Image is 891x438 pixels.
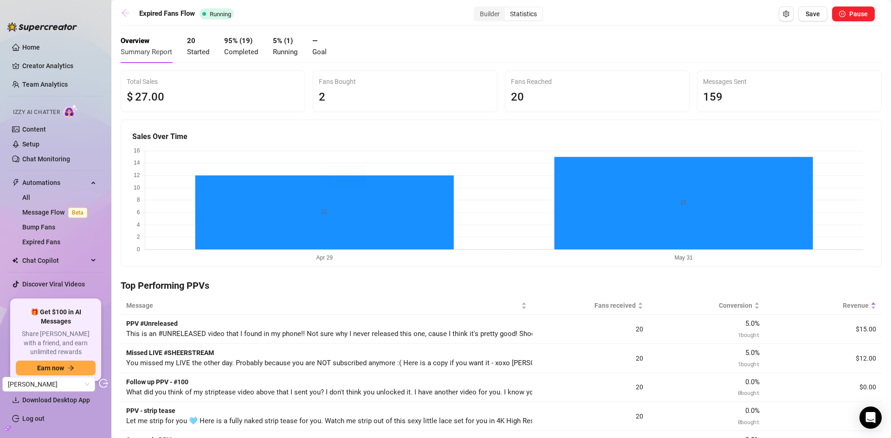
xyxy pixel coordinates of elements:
button: Save Flow [798,6,827,21]
h4: Top Performing PPVs [121,279,882,292]
th: Message [121,297,532,315]
a: Bump Fans [22,223,55,231]
th: Revenue [765,297,882,315]
span: 5.0 % [745,319,760,328]
span: Allie Rae [8,377,90,391]
span: .00 [148,90,164,103]
div: Fans Reached [511,76,684,87]
span: 0 bought [738,418,760,425]
span: Completed [224,48,258,56]
span: $ [127,89,133,106]
strong: 5 % ( 1 ) [273,37,293,45]
span: Pause [849,10,868,18]
span: Message [126,300,519,311]
a: Creator Analytics [22,58,97,73]
strong: Overview [121,37,149,45]
span: 27 [135,90,148,103]
span: 1 bought [738,360,760,368]
img: Chat Copilot [12,257,18,264]
span: 0.0 % [745,406,760,415]
span: Save [806,10,820,18]
div: Statistics [505,7,542,20]
button: Open Exit Rules [779,6,794,21]
span: Automations [22,175,88,190]
a: Team Analytics [22,81,68,88]
span: download [12,396,19,404]
th: Fans received [532,297,649,315]
a: Message FlowBeta [22,209,91,216]
td: 20 [532,373,649,402]
span: arrow-right [68,365,74,371]
span: 0.0 % [745,378,760,386]
td: 20 [532,344,649,373]
img: AI Chatter [64,104,78,118]
div: Total Sales [127,76,299,87]
span: Chat Copilot [22,253,88,268]
a: Home [22,44,40,51]
strong: PPV #Unreleased [126,320,178,327]
span: Izzy AI Chatter [13,108,60,117]
a: Expired Fans [22,238,60,246]
span: 5.0 % [745,349,760,357]
a: Setup [22,140,39,148]
strong: Follow up PPV - #100 [126,378,188,386]
a: arrow-left [121,8,135,19]
img: logo-BBDzfeDw.svg [7,22,77,32]
span: Goal [312,48,327,56]
span: arrow-left [121,8,130,18]
strong: Expired Fans Flow [139,9,195,18]
span: This is an #UNRELEASED video that I found in my phone!! Not sure why I never released this one, c... [126,330,786,338]
span: setting [783,11,789,17]
div: Builder [475,7,505,20]
span: Fans received [538,300,636,311]
a: Content [22,126,46,133]
span: build [5,425,11,432]
td: $0.00 [765,373,882,402]
span: Conversion [654,300,752,311]
span: You missed my LIVE the other day. Probably because you are NOT subscribed anymore :( Here is a co... [126,359,576,367]
strong: — [312,37,317,45]
strong: Missed LIVE #SHEERSTREAM [126,349,214,356]
th: Conversion [649,297,765,315]
button: Pause [832,6,875,21]
a: Chat Monitoring [22,155,70,163]
span: Share [PERSON_NAME] with a friend, and earn unlimited rewards [16,330,96,357]
span: Earn now [37,364,64,372]
span: Running [273,48,297,56]
span: 0 bought [738,389,760,396]
a: Discover Viral Videos [22,280,85,288]
h5: Sales Over Time [132,131,870,142]
td: 20 [532,315,649,344]
td: $0.00 [765,402,882,431]
strong: 20 [187,37,195,45]
span: pause-circle [839,11,846,17]
a: All [22,194,30,201]
span: Started [187,48,209,56]
span: thunderbolt [12,179,19,186]
span: 🎁 Get $100 in AI Messages [16,308,96,326]
div: Open Intercom Messenger [859,406,882,429]
div: segmented control [474,6,543,21]
div: Fans Bought [319,76,491,87]
td: 20 [532,402,649,431]
span: 20 [511,90,524,103]
span: Download Desktop App [22,396,90,404]
span: 1 bought [738,331,760,338]
a: Log out [22,415,45,422]
td: $15.00 [765,315,882,344]
span: Summary Report [121,48,172,56]
div: Messages Sent [703,76,876,87]
span: Beta [68,208,87,218]
strong: 95 % ( 19 ) [224,37,252,45]
span: Let me strip for you 🩵 Here is a fully naked strip tease for you. Watch me strip out of this sexy... [126,417,852,425]
span: logout [99,379,108,388]
strong: PPV - strip tease [126,407,175,414]
span: Revenue [771,300,869,311]
span: 2 [319,90,325,103]
td: $12.00 [765,344,882,373]
span: Running [210,11,231,18]
button: Earn nowarrow-right [16,361,96,375]
span: 159 [703,90,723,103]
